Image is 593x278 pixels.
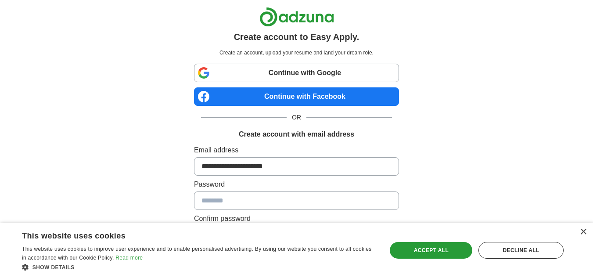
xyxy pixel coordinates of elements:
[22,228,354,241] div: This website uses cookies
[580,229,586,235] div: Close
[239,129,354,140] h1: Create account with email address
[259,7,334,27] img: Adzuna logo
[287,113,306,122] span: OR
[194,64,399,82] a: Continue with Google
[32,264,75,271] span: Show details
[115,255,143,261] a: Read more, opens a new window
[22,263,376,271] div: Show details
[22,246,371,261] span: This website uses cookies to improve user experience and to enable personalised advertising. By u...
[194,87,399,106] a: Continue with Facebook
[194,213,399,224] label: Confirm password
[196,49,397,57] p: Create an account, upload your resume and land your dream role.
[194,179,399,190] label: Password
[234,30,359,43] h1: Create account to Easy Apply.
[390,242,472,259] div: Accept all
[194,145,399,155] label: Email address
[478,242,564,259] div: Decline all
